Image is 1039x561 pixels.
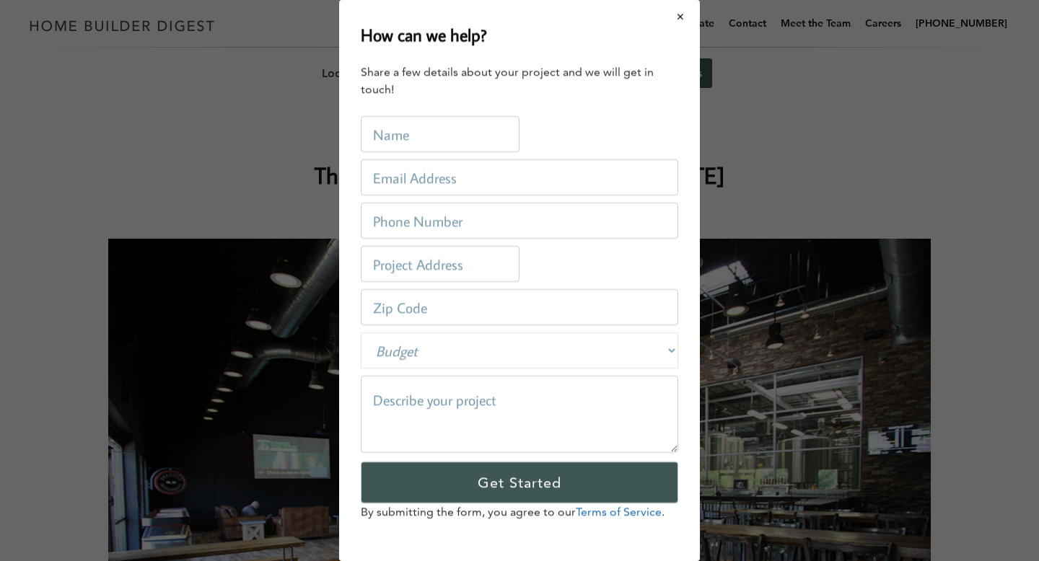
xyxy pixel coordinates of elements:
[361,461,678,503] input: Get Started
[762,457,1022,544] iframe: Drift Widget Chat Controller
[361,63,678,98] div: Share a few details about your project and we will get in touch!
[361,503,678,521] p: By submitting the form, you agree to our .
[361,22,487,48] h2: How can we help?
[361,203,678,239] input: Phone Number
[361,116,519,152] input: Name
[662,1,700,32] button: Close modal
[576,505,662,518] a: Terms of Service
[361,289,678,325] input: Zip Code
[361,246,519,282] input: Project Address
[361,159,678,195] input: Email Address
